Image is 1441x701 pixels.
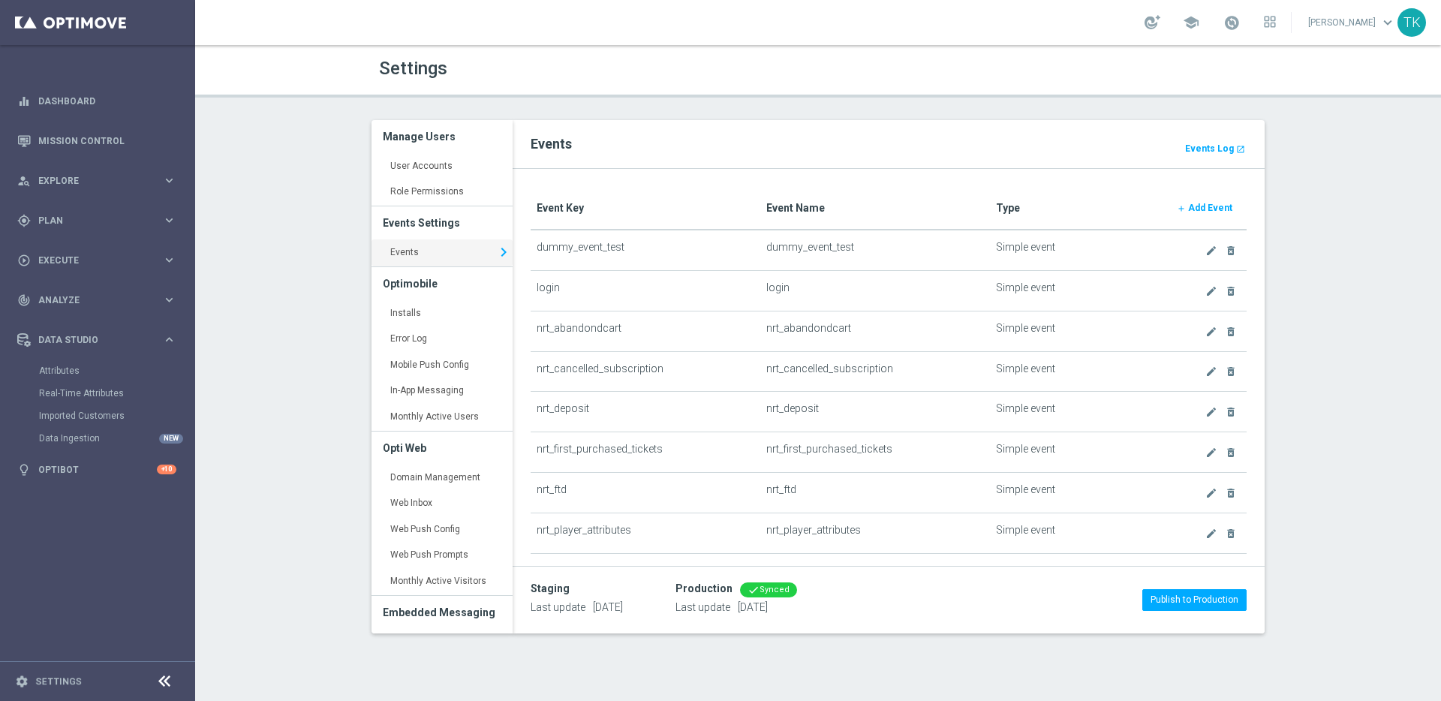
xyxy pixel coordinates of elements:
div: Imported Customers [39,405,194,427]
i: person_search [17,174,31,188]
b: Add Event [1188,203,1232,213]
h2: Events [531,135,1247,153]
td: Simple event [990,311,1163,351]
span: Plan [38,216,162,225]
td: login [531,271,760,311]
i: keyboard_arrow_right [162,332,176,347]
div: Dashboard [17,81,176,121]
a: Role Permissions [372,179,513,206]
td: Simple event [990,472,1163,513]
button: gps_fixed Plan keyboard_arrow_right [17,215,177,227]
td: Simple event [990,351,1163,392]
button: lightbulb Optibot +10 [17,464,177,476]
td: nrt_first_purchased_tickets [760,432,990,473]
td: login [760,271,990,311]
th: Event Key [531,187,760,230]
a: Web Push Config [372,516,513,543]
button: person_search Explore keyboard_arrow_right [17,175,177,187]
i: delete_forever [1225,406,1237,418]
td: Simple event [990,392,1163,432]
p: Last update [675,600,797,614]
div: +10 [157,465,176,474]
i: delete_forever [1225,528,1237,540]
button: Mission Control [17,135,177,147]
td: nrt_first_purchased_tickets [531,432,760,473]
i: keyboard_arrow_right [162,213,176,227]
div: Optibot [17,450,176,489]
i: create [1205,285,1217,297]
a: Settings [36,677,82,686]
div: Explore [17,174,162,188]
button: equalizer Dashboard [17,95,177,107]
a: Domain Management [372,465,513,492]
a: [PERSON_NAME]keyboard_arrow_down [1307,11,1397,34]
span: Synced [760,585,790,594]
div: Data Studio keyboard_arrow_right [17,334,177,346]
h3: Optimobile [383,267,501,300]
i: create [1205,487,1217,499]
td: Simple event [990,230,1163,270]
td: nrt_deposit [531,392,760,432]
th: Type [990,187,1163,230]
h3: Opti Web [383,432,501,465]
div: Production [675,582,733,595]
i: create [1205,406,1217,418]
td: nrt_cancelled_subscription [531,351,760,392]
i: delete_forever [1225,366,1237,378]
i: keyboard_arrow_right [495,241,513,263]
span: Analyze [38,296,162,305]
div: Mission Control [17,121,176,161]
div: Real-Time Attributes [39,382,194,405]
a: Web Inbox [372,490,513,517]
i: gps_fixed [17,214,31,227]
span: [DATE] [738,601,768,613]
i: keyboard_arrow_right [162,253,176,267]
span: [DATE] [593,601,623,613]
a: In-App Messaging [372,378,513,405]
a: Imported Customers [39,410,156,422]
div: play_circle_outline Execute keyboard_arrow_right [17,254,177,266]
div: Data Ingestion [39,427,194,450]
span: Data Studio [38,335,162,344]
i: create [1205,528,1217,540]
div: Attributes [39,360,194,382]
i: done [748,584,760,596]
div: Plan [17,214,162,227]
td: nrt_deposit [760,392,990,432]
td: nrt_abandondcart [760,311,990,351]
span: school [1183,14,1199,31]
td: Simple event [990,513,1163,553]
h1: Settings [379,58,807,80]
p: Last update [531,600,623,614]
td: Simple event [990,432,1163,473]
a: Installs [372,300,513,327]
span: keyboard_arrow_down [1379,14,1396,31]
i: equalizer [17,95,31,108]
td: nrt_ftd [531,472,760,513]
td: nrt_ftd [760,472,990,513]
i: create [1205,245,1217,257]
i: settings [15,675,29,688]
i: create [1205,326,1217,338]
a: User Accounts [372,153,513,180]
a: Monthly Active Visitors [372,568,513,595]
i: keyboard_arrow_right [162,293,176,307]
td: nrt_abandondcart [531,311,760,351]
a: Container Management [372,629,513,656]
div: TK [1397,8,1426,37]
td: nrt_cancelled_subscription [760,351,990,392]
h3: Events Settings [383,206,501,239]
i: lightbulb [17,463,31,477]
a: Mission Control [38,121,176,161]
div: track_changes Analyze keyboard_arrow_right [17,294,177,306]
span: Explore [38,176,162,185]
i: delete_forever [1225,447,1237,459]
a: Dashboard [38,81,176,121]
i: add [1177,204,1186,213]
td: Simple event [990,553,1163,594]
a: Monthly Active Users [372,404,513,431]
div: Analyze [17,293,162,307]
